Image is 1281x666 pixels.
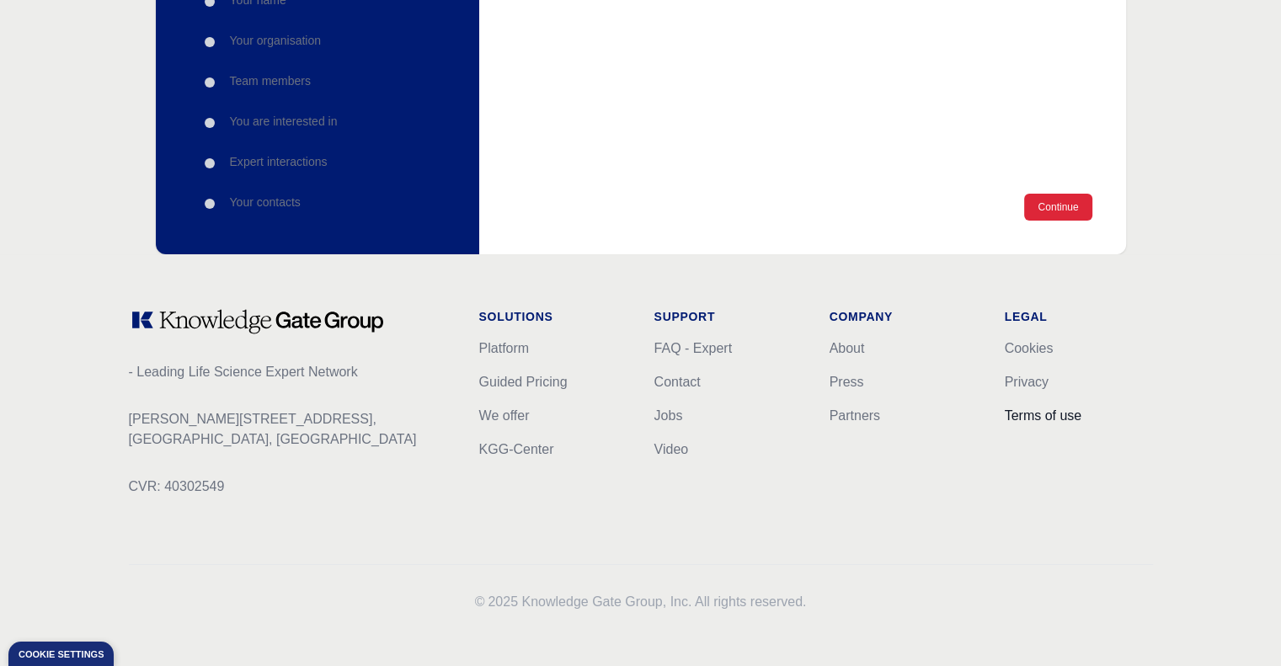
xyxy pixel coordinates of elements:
[129,477,452,497] p: CVR: 40302549
[230,194,301,210] p: Your contacts
[1005,341,1054,355] a: Cookies
[654,375,701,389] a: Contact
[230,153,328,170] p: Expert interactions
[1005,408,1082,423] a: Terms of use
[230,113,338,130] p: You are interested in
[830,308,978,325] h1: Company
[479,375,568,389] a: Guided Pricing
[654,308,803,325] h1: Support
[129,409,452,450] p: [PERSON_NAME][STREET_ADDRESS], [GEOGRAPHIC_DATA], [GEOGRAPHIC_DATA]
[479,308,627,325] h1: Solutions
[830,408,880,423] a: Partners
[830,375,864,389] a: Press
[230,72,311,89] p: Team members
[230,32,321,49] p: Your organisation
[1005,308,1153,325] h1: Legal
[479,408,530,423] a: We offer
[654,341,732,355] a: FAQ - Expert
[1005,375,1049,389] a: Privacy
[654,442,689,456] a: Video
[1197,585,1281,666] iframe: Chat Widget
[129,592,1153,612] p: 2025 Knowledge Gate Group, Inc. All rights reserved.
[475,594,485,609] span: ©
[479,341,530,355] a: Platform
[479,442,554,456] a: KGG-Center
[1024,194,1092,221] button: Continue
[19,650,104,659] div: Cookie settings
[1197,585,1281,666] div: Widget de chat
[129,362,452,382] p: - Leading Life Science Expert Network
[654,408,683,423] a: Jobs
[830,341,865,355] a: About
